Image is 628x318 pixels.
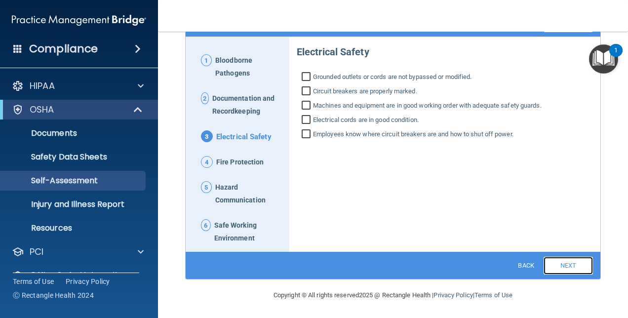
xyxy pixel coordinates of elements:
a: Terms of Use [474,291,512,299]
a: OfficeSafe University [12,270,144,281]
p: HIPAA [30,80,55,92]
input: Electrical cords are in good condition. [302,116,313,126]
p: OSHA [30,104,54,116]
div: Copyright © All rights reserved 2025 @ Rectangle Health | | [213,279,573,311]
p: PCI [30,246,43,258]
span: Ⓒ Rectangle Health 2024 [13,290,94,300]
a: OSHA [12,104,143,116]
span: Machines and equipment are in good working order with adequate safety guards. [313,100,542,112]
span: Electrical Safety [216,130,272,144]
span: 4 [201,156,213,168]
h4: Compliance [29,42,98,56]
p: Resources [6,223,141,233]
p: OfficeSafe University [30,270,123,281]
a: Privacy Policy [66,277,110,286]
span: 3 [201,130,213,142]
a: Privacy Policy [433,291,472,299]
a: PCI [12,246,144,258]
div: 1 [614,50,618,63]
iframe: Drift Widget Chat Controller [579,250,616,287]
a: Back [510,258,542,272]
span: Grounded outlets or cords are not bypassed or modified. [313,71,472,83]
p: Self-Assessment [6,176,141,186]
span: Hazard Communication [215,181,282,207]
a: Next [544,257,593,275]
input: Employees know where circuit breakers are and how to shut off power. [302,130,313,140]
p: Documents [6,128,141,138]
span: Safe Working Environment [214,219,282,245]
span: Employees know where circuit breakers are and how to shut off power. [313,128,513,140]
button: Open Resource Center, 1 new notification [589,44,618,74]
img: PMB logo [12,10,146,30]
a: HIPAA [12,80,144,92]
input: Circuit breakers are properly marked. [302,87,313,97]
span: 5 [201,181,212,193]
span: Circuit breakers are properly marked. [313,85,417,97]
a: Terms of Use [13,277,54,286]
span: 1 [201,54,212,66]
input: Machines and equipment are in good working order with adequate safety guards. [302,102,313,112]
p: Safety Data Sheets [6,152,141,162]
span: Electrical cords are in good condition. [313,114,419,126]
span: Bloodborne Pathogens [215,54,282,80]
input: Grounded outlets or cords are not bypassed or modified. [302,73,313,83]
span: 6 [201,219,211,231]
span: Documentation and Recordkeeping [212,92,282,118]
span: 2 [201,92,209,104]
p: Electrical Safety [297,38,593,61]
span: Fire Protection [216,156,264,169]
p: Injury and Illness Report [6,199,141,209]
